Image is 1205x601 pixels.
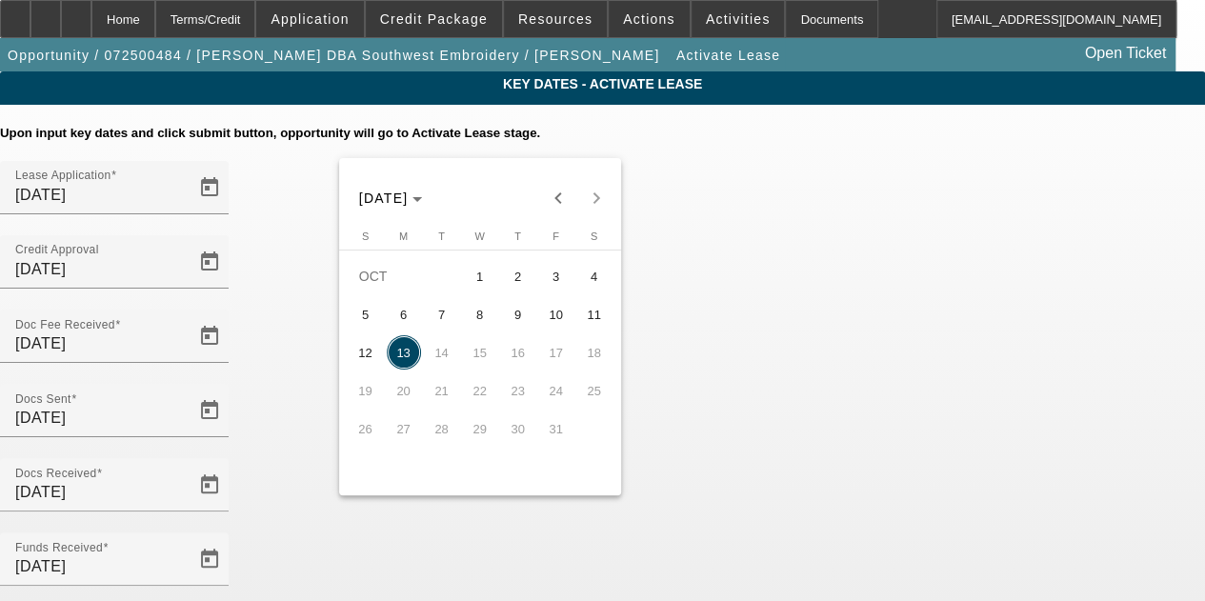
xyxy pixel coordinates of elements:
span: 18 [577,335,612,370]
span: 13 [387,335,421,370]
button: October 11, 2025 [575,295,613,333]
button: Previous month [539,179,577,217]
span: 16 [501,335,535,370]
button: October 10, 2025 [537,295,575,333]
span: W [474,230,484,242]
span: 11 [577,297,612,331]
span: 12 [349,335,383,370]
span: S [362,230,369,242]
button: October 30, 2025 [499,410,537,448]
span: [DATE] [359,190,409,206]
button: Choose month and year [351,181,431,215]
span: 1 [463,259,497,293]
button: October 27, 2025 [385,410,423,448]
button: October 6, 2025 [385,295,423,333]
button: October 9, 2025 [499,295,537,333]
span: 23 [501,373,535,408]
span: 10 [539,297,573,331]
span: 24 [539,373,573,408]
span: M [399,230,408,242]
span: 22 [463,373,497,408]
button: October 22, 2025 [461,371,499,410]
span: 27 [387,411,421,446]
td: OCT [347,257,461,295]
button: October 4, 2025 [575,257,613,295]
button: October 1, 2025 [461,257,499,295]
button: October 8, 2025 [461,295,499,333]
button: October 17, 2025 [537,333,575,371]
span: T [514,230,521,242]
span: 7 [425,297,459,331]
button: October 26, 2025 [347,410,385,448]
button: October 20, 2025 [385,371,423,410]
button: October 2, 2025 [499,257,537,295]
span: T [438,230,445,242]
span: 30 [501,411,535,446]
span: 25 [577,373,612,408]
button: October 7, 2025 [423,295,461,333]
span: F [552,230,559,242]
span: 17 [539,335,573,370]
button: October 29, 2025 [461,410,499,448]
span: 8 [463,297,497,331]
button: October 25, 2025 [575,371,613,410]
button: October 16, 2025 [499,333,537,371]
span: 29 [463,411,497,446]
span: 19 [349,373,383,408]
span: 2 [501,259,535,293]
button: October 23, 2025 [499,371,537,410]
button: October 5, 2025 [347,295,385,333]
span: 6 [387,297,421,331]
button: October 21, 2025 [423,371,461,410]
button: October 12, 2025 [347,333,385,371]
span: 14 [425,335,459,370]
span: 28 [425,411,459,446]
button: October 3, 2025 [537,257,575,295]
button: October 13, 2025 [385,333,423,371]
button: October 19, 2025 [347,371,385,410]
span: 9 [501,297,535,331]
span: 4 [577,259,612,293]
span: S [591,230,597,242]
span: 15 [463,335,497,370]
span: 26 [349,411,383,446]
button: October 31, 2025 [537,410,575,448]
button: October 18, 2025 [575,333,613,371]
button: October 15, 2025 [461,333,499,371]
span: 5 [349,297,383,331]
span: 31 [539,411,573,446]
span: 20 [387,373,421,408]
button: October 24, 2025 [537,371,575,410]
button: October 14, 2025 [423,333,461,371]
span: 21 [425,373,459,408]
button: October 28, 2025 [423,410,461,448]
span: 3 [539,259,573,293]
